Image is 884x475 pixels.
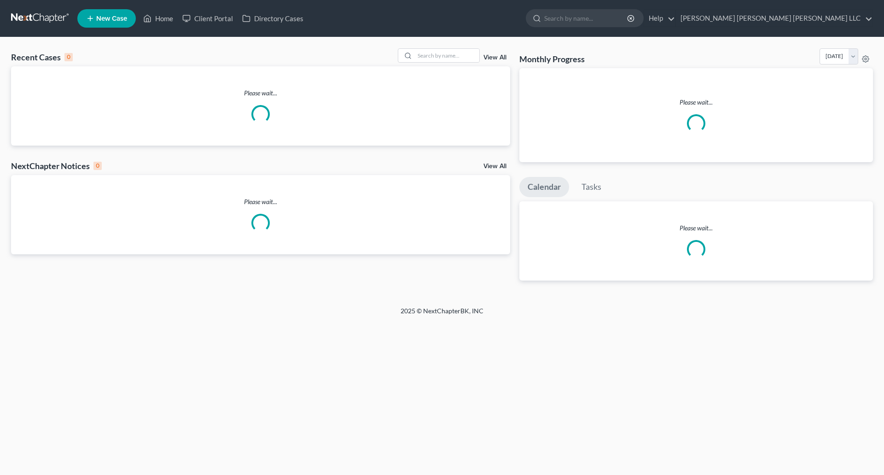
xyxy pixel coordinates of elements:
div: Recent Cases [11,52,73,63]
span: New Case [96,15,127,22]
a: Directory Cases [238,10,308,27]
a: [PERSON_NAME] [PERSON_NAME] [PERSON_NAME] LLC [676,10,872,27]
input: Search by name... [544,10,628,27]
input: Search by name... [415,49,479,62]
h3: Monthly Progress [519,53,585,65]
div: NextChapter Notices [11,160,102,171]
p: Please wait... [519,223,873,233]
a: Calendar [519,177,569,197]
div: 2025 © NextChapterBK, INC [180,306,704,323]
div: 0 [93,162,102,170]
div: 0 [64,53,73,61]
a: Help [644,10,675,27]
a: Client Portal [178,10,238,27]
p: Please wait... [11,197,510,206]
p: Please wait... [11,88,510,98]
a: View All [483,54,506,61]
a: Home [139,10,178,27]
a: View All [483,163,506,170]
a: Tasks [573,177,610,197]
p: Please wait... [527,98,866,107]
